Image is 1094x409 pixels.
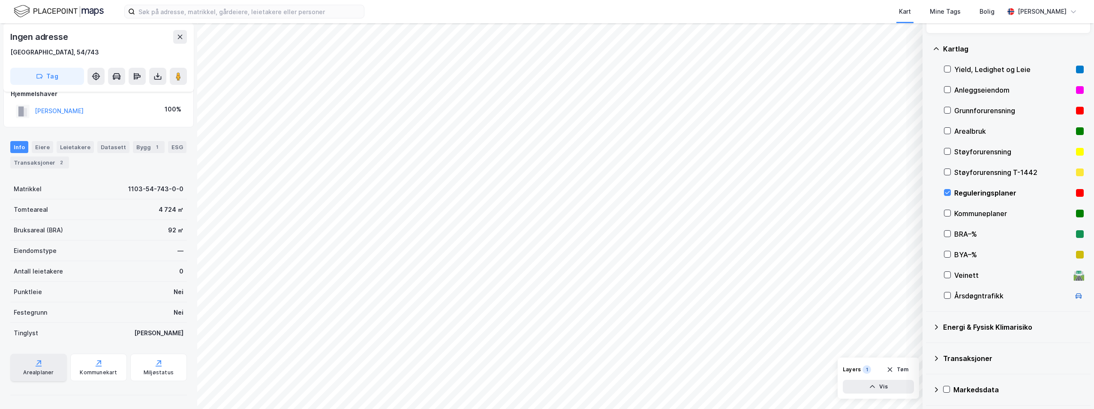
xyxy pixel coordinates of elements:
div: Kontrollprogram for chat [1051,368,1094,409]
div: Kommunekart [80,369,117,376]
div: 92 ㎡ [168,225,183,235]
button: Vis [843,380,914,394]
div: Grunnforurensning [954,105,1073,116]
div: Støyforurensning [954,147,1073,157]
div: ESG [168,141,186,153]
div: 1103-54-743-0-0 [128,184,183,194]
div: Punktleie [14,287,42,297]
div: Nei [174,287,183,297]
div: Kart [899,6,911,17]
div: Reguleringsplaner [954,188,1073,198]
div: Kartlag [943,44,1084,54]
div: Anleggseiendom [954,85,1073,95]
div: Veinett [954,270,1070,280]
div: — [177,246,183,256]
div: [PERSON_NAME] [134,328,183,338]
div: Tinglyst [14,328,38,338]
div: Årsdøgntrafikk [954,291,1070,301]
div: 0 [179,266,183,277]
div: 100% [165,104,181,114]
button: Tag [10,68,84,85]
div: Tomteareal [14,204,48,215]
div: Matrikkel [14,184,42,194]
div: Bolig [980,6,995,17]
input: Søk på adresse, matrikkel, gårdeiere, leietakere eller personer [135,5,364,18]
div: Bygg [133,141,165,153]
div: [GEOGRAPHIC_DATA], 54/743 [10,47,99,57]
div: Støyforurensning T-1442 [954,167,1073,177]
div: Layers [843,366,861,373]
div: Festegrunn [14,307,47,318]
div: [PERSON_NAME] [1018,6,1067,17]
div: Mine Tags [930,6,961,17]
div: Miljøstatus [144,369,174,376]
div: Eiendomstype [14,246,57,256]
div: Markedsdata [953,385,1084,395]
div: 4 724 ㎡ [159,204,183,215]
div: 2 [57,158,66,167]
div: Ingen adresse [10,30,69,44]
div: 1 [153,143,161,151]
div: BRA–% [954,229,1073,239]
div: Bruksareal (BRA) [14,225,63,235]
div: Transaksjoner [10,156,69,168]
div: Yield, Ledighet og Leie [954,64,1073,75]
div: 🛣️ [1073,270,1085,281]
div: Eiere [32,141,53,153]
iframe: Chat Widget [1051,368,1094,409]
div: Arealbruk [954,126,1073,136]
div: 1 [863,365,871,374]
div: Datasett [97,141,129,153]
img: logo.f888ab2527a4732fd821a326f86c7f29.svg [14,4,104,19]
div: BYA–% [954,250,1073,260]
div: Kommuneplaner [954,208,1073,219]
div: Transaksjoner [943,353,1084,364]
div: Leietakere [57,141,94,153]
div: Nei [174,307,183,318]
button: Tøm [881,363,914,376]
div: Energi & Fysisk Klimarisiko [943,322,1084,332]
div: Antall leietakere [14,266,63,277]
div: Arealplaner [23,369,54,376]
div: Info [10,141,28,153]
div: Hjemmelshaver [11,89,186,99]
